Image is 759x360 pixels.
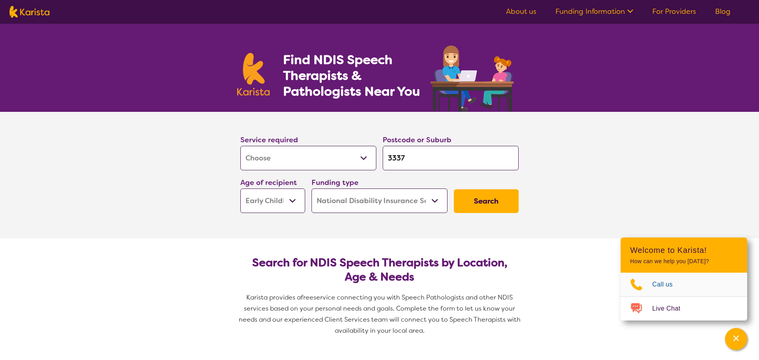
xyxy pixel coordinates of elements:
span: Call us [652,279,682,290]
button: Channel Menu [725,328,747,350]
input: Type [383,146,519,170]
h1: Find NDIS Speech Therapists & Pathologists Near You [283,52,429,99]
span: Live Chat [652,303,690,315]
a: Blog [715,7,731,16]
ul: Choose channel [621,273,747,320]
img: Karista logo [9,6,49,18]
span: Karista provides a [246,293,301,302]
label: Funding type [312,178,359,187]
a: For Providers [652,7,696,16]
h2: Search for NDIS Speech Therapists by Location, Age & Needs [247,256,512,284]
div: Channel Menu [621,237,747,320]
label: Postcode or Suburb [383,135,451,145]
a: About us [506,7,536,16]
img: speech-therapy [424,43,522,112]
h2: Welcome to Karista! [630,245,738,255]
span: service connecting you with Speech Pathologists and other NDIS services based on your personal ne... [239,293,522,335]
button: Search [454,189,519,213]
a: Funding Information [555,7,633,16]
p: How can we help you [DATE]? [630,258,738,265]
label: Service required [240,135,298,145]
span: free [301,293,313,302]
label: Age of recipient [240,178,297,187]
img: Karista logo [237,53,270,96]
